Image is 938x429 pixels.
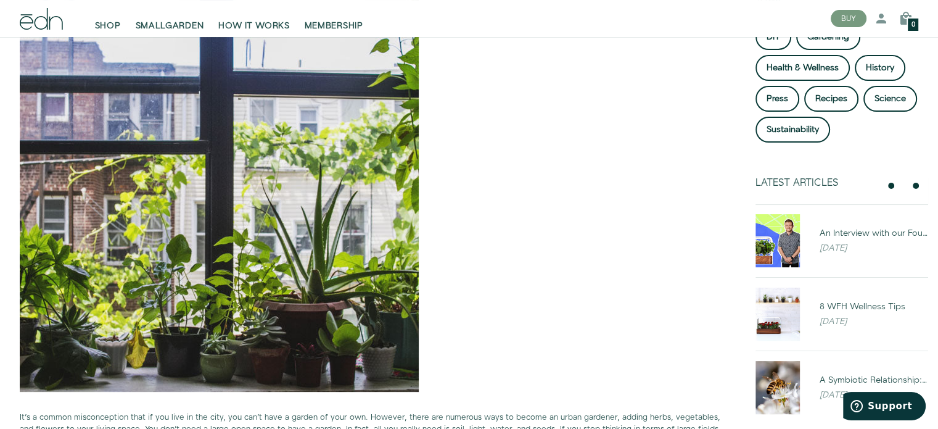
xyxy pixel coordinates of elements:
[911,22,915,28] span: 0
[755,361,800,414] img: A Symbiotic Relationship: Flowers & Bees
[746,288,938,341] a: 8 WFH Wellness Tips 8 WFH Wellness Tips [DATE]
[95,20,121,32] span: SHOP
[804,86,858,112] a: Recipes
[297,5,371,32] a: MEMBERSHIP
[843,392,926,423] iframe: Opens a widget where you can find more information
[136,20,204,32] span: SMALLGARDEN
[88,5,128,32] a: SHOP
[305,20,363,32] span: MEMBERSHIP
[128,5,212,32] a: SMALLGARDEN
[855,55,905,81] a: History
[755,177,879,189] div: Latest Articles
[746,361,938,414] a: A Symbiotic Relationship: Flowers & Bees A Symbiotic Relationship: Flowers & Bees [DATE]
[831,10,866,27] button: BUY
[820,389,847,401] em: [DATE]
[218,20,289,32] span: HOW IT WORKS
[755,288,800,341] img: 8 WFH Wellness Tips
[755,86,799,112] a: Press
[211,5,297,32] a: HOW IT WORKS
[820,301,928,313] div: 8 WFH Wellness Tips
[755,117,830,143] a: Sustainability
[755,24,791,50] a: DIY
[820,374,928,386] div: A Symbiotic Relationship: Flowers & Bees
[820,227,928,239] div: An Interview with our Founder, [PERSON_NAME]: The Efficient Grower
[755,55,850,81] a: Health & Wellness
[820,315,847,328] em: [DATE]
[884,178,899,193] button: previous
[820,242,847,254] em: [DATE]
[908,178,923,193] button: next
[863,86,917,112] a: Science
[796,24,860,50] a: Gardening
[746,214,938,267] a: An Interview with our Founder, Ryan Woltz: The Efficient Grower An Interview with our Founder, [P...
[755,214,800,267] img: An Interview with our Founder, Ryan Woltz: The Efficient Grower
